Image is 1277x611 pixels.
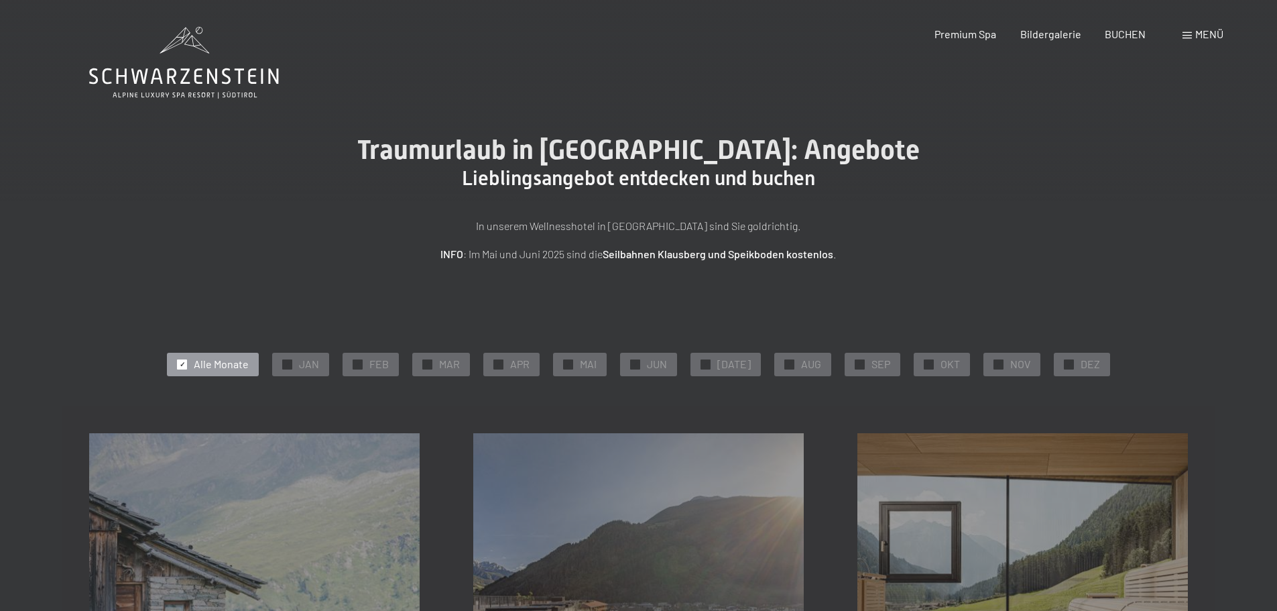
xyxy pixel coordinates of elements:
span: ✓ [285,359,290,369]
a: Premium Spa [934,27,996,40]
span: JAN [299,357,319,372]
span: ✓ [566,359,571,369]
span: MAI [580,357,597,372]
span: ✓ [1067,359,1072,369]
span: Alle Monate [194,357,249,372]
span: ✓ [996,359,1001,369]
span: ✓ [496,359,501,369]
span: ✓ [926,359,932,369]
p: : Im Mai und Juni 2025 sind die . [304,245,974,263]
strong: INFO [440,247,463,260]
span: AUG [801,357,821,372]
span: NOV [1010,357,1030,372]
span: [DATE] [717,357,751,372]
span: Menü [1195,27,1223,40]
span: ✓ [355,359,361,369]
span: ✓ [425,359,430,369]
span: OKT [940,357,960,372]
span: DEZ [1081,357,1100,372]
span: ✓ [787,359,792,369]
span: MAR [439,357,460,372]
span: APR [510,357,530,372]
span: ✓ [703,359,709,369]
strong: Seilbahnen Klausberg und Speikboden kostenlos [603,247,833,260]
span: ✓ [633,359,638,369]
a: BUCHEN [1105,27,1146,40]
p: In unserem Wellnesshotel in [GEOGRAPHIC_DATA] sind Sie goldrichtig. [304,217,974,235]
span: JUN [647,357,667,372]
a: Bildergalerie [1020,27,1081,40]
span: Lieblingsangebot entdecken und buchen [462,166,815,190]
span: SEP [871,357,890,372]
span: Traumurlaub in [GEOGRAPHIC_DATA]: Angebote [357,134,920,166]
span: FEB [369,357,389,372]
span: ✓ [857,359,863,369]
span: ✓ [180,359,185,369]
